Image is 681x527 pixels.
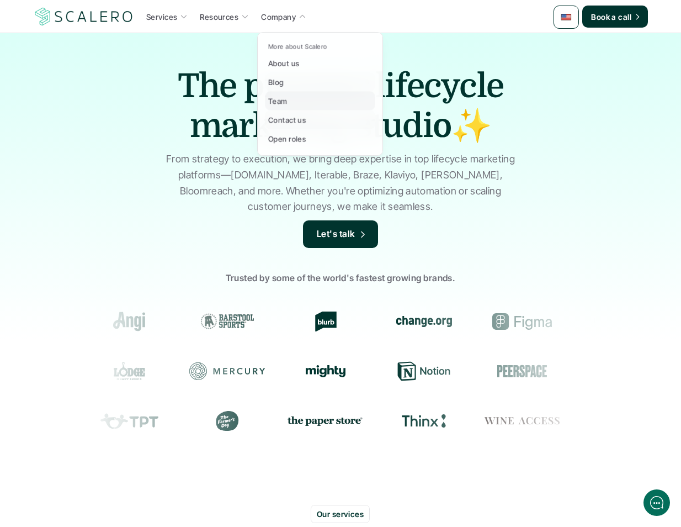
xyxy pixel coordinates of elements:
a: Contact us [265,110,375,129]
a: Let's talk [303,220,378,248]
span: New conversation [71,153,132,162]
p: Resources [200,11,238,23]
h2: Let us know if we can help with lifecycle marketing. [17,73,204,127]
img: 🇺🇸 [561,12,572,23]
h1: The premier lifecycle marketing studio✨ [147,66,534,146]
a: Scalero company logotype [33,7,135,27]
p: From strategy to execution, we bring deep expertise in top lifecycle marketing platforms—[DOMAIN_... [161,151,520,215]
p: Our services [317,508,364,520]
a: Blog [265,73,375,92]
iframe: gist-messenger-bubble-iframe [643,489,670,516]
a: Book a call [582,6,648,28]
a: About us [265,54,375,72]
p: Blog [268,77,284,88]
p: Services [146,11,177,23]
p: Book a call [591,11,631,23]
p: Let's talk [317,227,355,241]
img: Scalero company logotype [33,6,135,27]
p: Open roles [268,133,306,144]
p: About us [268,57,299,68]
a: Team [265,92,375,110]
button: New conversation [17,146,204,168]
a: Open roles [265,129,375,148]
p: Company [261,11,296,23]
h1: Hi! Welcome to [GEOGRAPHIC_DATA]. [17,54,204,71]
p: Contact us [268,114,306,125]
p: Team [268,96,288,107]
span: We run on Gist [92,386,140,393]
p: More about Scalero [268,43,327,51]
